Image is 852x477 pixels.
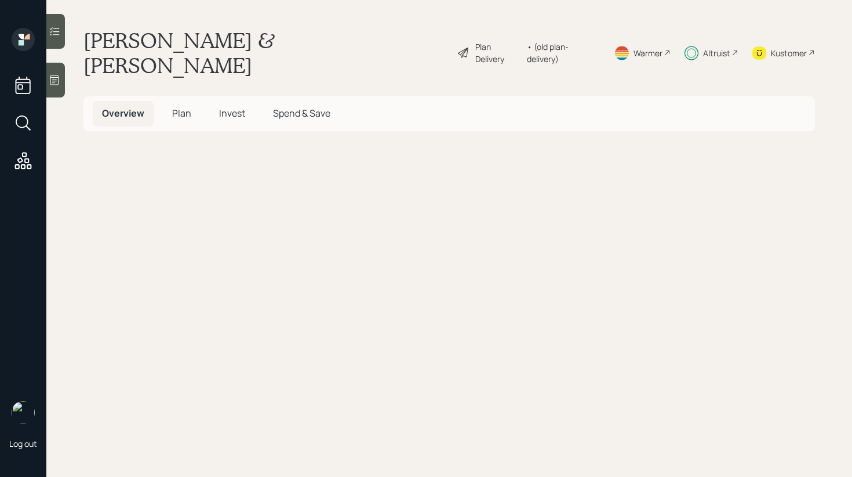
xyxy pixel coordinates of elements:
[12,401,35,424] img: retirable_logo.png
[219,107,245,120] span: Invest
[703,47,730,59] div: Altruist
[527,41,600,65] div: • (old plan-delivery)
[9,438,37,449] div: Log out
[83,28,447,78] h1: [PERSON_NAME] & [PERSON_NAME]
[172,107,191,120] span: Plan
[102,107,144,120] span: Overview
[771,47,807,59] div: Kustomer
[475,41,521,65] div: Plan Delivery
[273,107,330,120] span: Spend & Save
[633,47,662,59] div: Warmer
